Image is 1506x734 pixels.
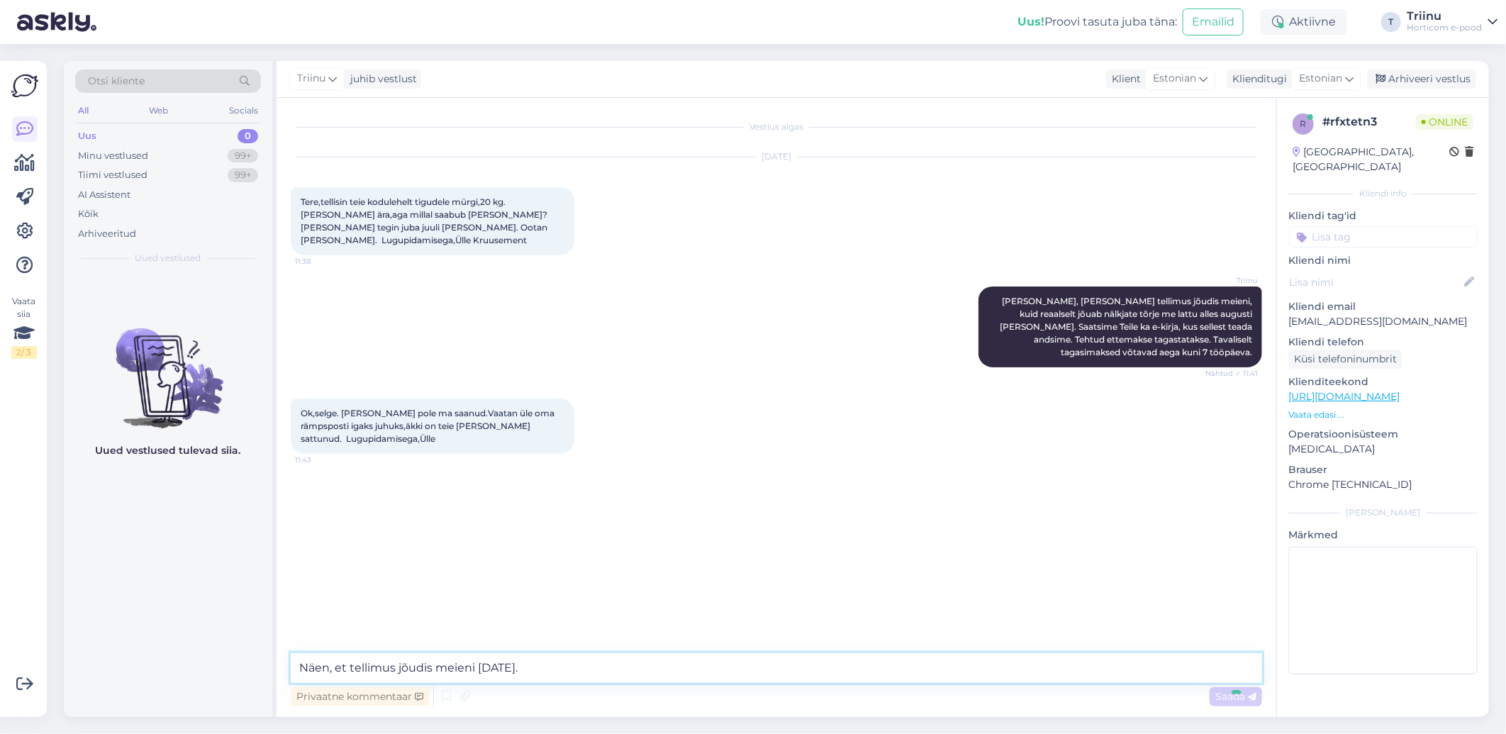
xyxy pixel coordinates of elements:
a: TriinuHorticom e-pood [1407,11,1497,33]
span: 11:43 [295,455,348,465]
div: Vestlus algas [291,121,1262,133]
div: All [75,101,91,120]
div: Arhiveeri vestlus [1367,69,1476,89]
p: Kliendi email [1288,299,1478,314]
div: Triinu [1407,11,1482,22]
div: 2 / 3 [11,346,37,359]
div: [DATE] [291,150,1262,163]
span: Ok,selge. [PERSON_NAME] pole ma saanud.Vaatan üle oma rämpsposti igaks juhuks,äkki on teie [PERSO... [301,408,557,444]
img: No chats [64,303,272,430]
div: Vaata siia [11,295,37,359]
p: [MEDICAL_DATA] [1288,442,1478,457]
div: Arhiveeritud [78,227,136,241]
div: Minu vestlused [78,149,148,163]
b: Uus! [1017,15,1044,28]
p: Vaata edasi ... [1288,408,1478,421]
div: T [1381,12,1401,32]
div: Klienditugi [1227,72,1287,87]
input: Lisa tag [1288,226,1478,248]
p: Brauser [1288,462,1478,477]
div: 99+ [228,168,258,182]
div: Klient [1106,72,1141,87]
p: Kliendi telefon [1288,335,1478,350]
div: [GEOGRAPHIC_DATA], [GEOGRAPHIC_DATA] [1293,145,1449,174]
span: Otsi kliente [88,74,145,89]
span: Tere,tellisin teie kodulehelt tigudele mürgi,20 kg. [PERSON_NAME] ära,aga millal saabub [PERSON_N... [301,196,550,245]
div: Aktiivne [1261,9,1347,35]
div: Kliendi info [1288,187,1478,200]
div: [PERSON_NAME] [1288,506,1478,519]
div: Uus [78,129,96,143]
div: 0 [238,129,258,143]
p: Kliendi tag'id [1288,208,1478,223]
span: Estonian [1299,71,1342,87]
div: juhib vestlust [345,72,417,87]
p: Märkmed [1288,528,1478,543]
p: Chrome [TECHNICAL_ID] [1288,477,1478,492]
span: Nähtud ✓ 11:41 [1205,368,1258,379]
span: 11:38 [295,256,348,267]
div: Web [147,101,172,120]
img: Askly Logo [11,72,38,99]
p: Kliendi nimi [1288,253,1478,268]
div: Proovi tasuta juba täna: [1017,13,1177,30]
span: r [1300,118,1307,129]
div: 99+ [228,149,258,163]
p: Operatsioonisüsteem [1288,427,1478,442]
a: [URL][DOMAIN_NAME] [1288,390,1400,403]
div: # rfxtetn3 [1322,113,1416,130]
p: Klienditeekond [1288,374,1478,389]
div: Kõik [78,207,99,221]
div: Socials [226,101,261,120]
div: Horticom e-pood [1407,22,1482,33]
div: Tiimi vestlused [78,168,147,182]
p: [EMAIL_ADDRESS][DOMAIN_NAME] [1288,314,1478,329]
span: Uued vestlused [135,252,201,265]
span: Estonian [1153,71,1196,87]
span: [PERSON_NAME], [PERSON_NAME] tellimus jõudis meieni, kuid reaalselt jõuab nälkjate tõrje me lattu... [1000,296,1254,357]
div: Küsi telefoninumbrit [1288,350,1402,369]
span: Online [1416,114,1473,130]
span: Triinu [297,71,325,87]
div: AI Assistent [78,188,130,202]
span: Triinu [1205,275,1258,286]
p: Uued vestlused tulevad siia. [96,443,241,458]
button: Emailid [1183,9,1244,35]
input: Lisa nimi [1289,274,1461,290]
